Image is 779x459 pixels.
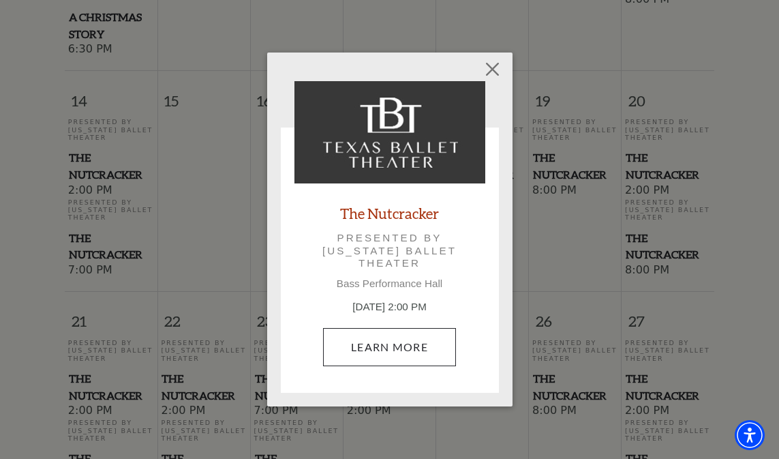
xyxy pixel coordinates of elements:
[340,204,439,222] a: The Nutcracker
[479,56,505,82] button: Close
[294,81,485,183] img: The Nutcracker
[294,278,485,290] p: Bass Performance Hall
[323,328,456,366] a: December 21, 2:00 PM Learn More
[314,232,466,269] p: Presented by [US_STATE] Ballet Theater
[735,420,765,450] div: Accessibility Menu
[294,299,485,315] p: [DATE] 2:00 PM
